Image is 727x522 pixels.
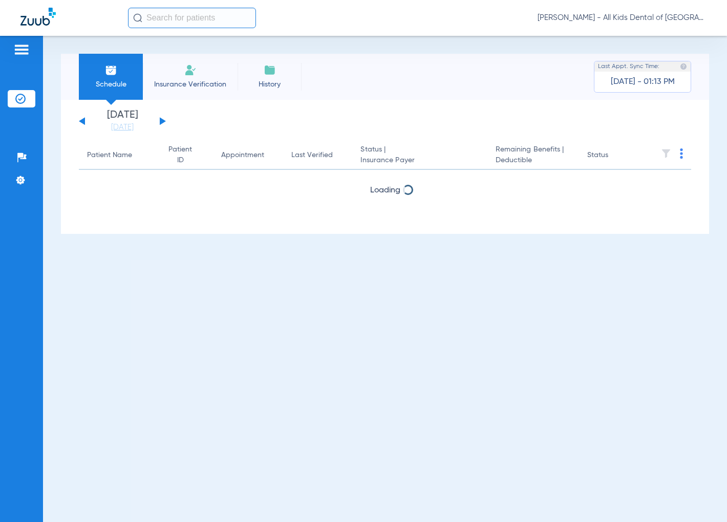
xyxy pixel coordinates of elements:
[151,79,230,90] span: Insurance Verification
[105,64,117,76] img: Schedule
[611,77,675,87] span: [DATE] - 01:13 PM
[538,13,707,23] span: [PERSON_NAME] - All Kids Dental of [GEOGRAPHIC_DATA]
[680,148,683,159] img: group-dot-blue.svg
[264,64,276,76] img: History
[352,141,487,170] th: Status |
[360,155,479,166] span: Insurance Payer
[87,79,135,90] span: Schedule
[598,61,659,72] span: Last Appt. Sync Time:
[496,155,571,166] span: Deductible
[133,13,142,23] img: Search Icon
[487,141,579,170] th: Remaining Benefits |
[92,122,153,133] a: [DATE]
[291,150,344,161] div: Last Verified
[165,144,196,166] div: Patient ID
[87,150,132,161] div: Patient Name
[245,79,294,90] span: History
[13,43,30,56] img: hamburger-icon
[128,8,256,28] input: Search for patients
[680,63,687,70] img: last sync help info
[661,148,671,159] img: filter.svg
[20,8,56,26] img: Zuub Logo
[221,150,275,161] div: Appointment
[184,64,197,76] img: Manual Insurance Verification
[92,110,153,133] li: [DATE]
[165,144,205,166] div: Patient ID
[221,150,264,161] div: Appointment
[370,186,400,194] span: Loading
[87,150,149,161] div: Patient Name
[579,141,648,170] th: Status
[291,150,333,161] div: Last Verified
